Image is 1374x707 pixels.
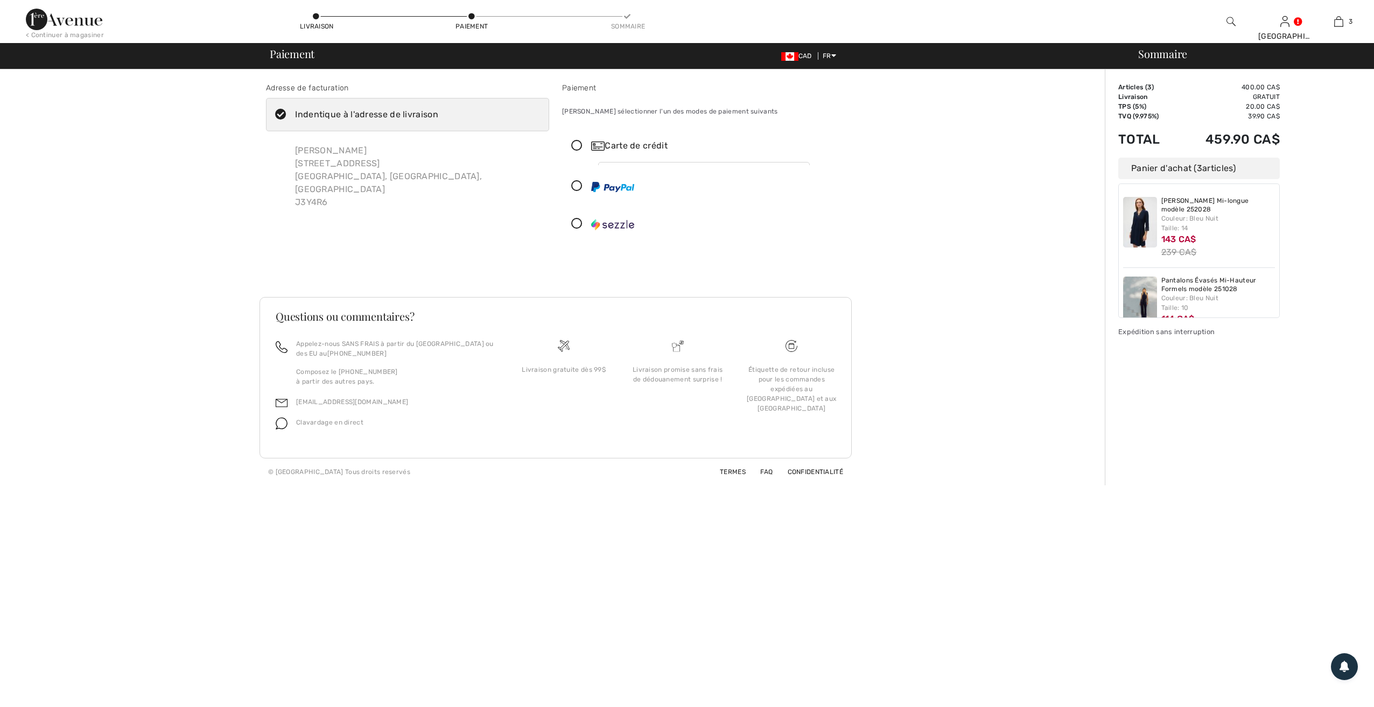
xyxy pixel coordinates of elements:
[1176,111,1280,121] td: 39.90 CA$
[1161,234,1196,244] span: 143 CA$
[1118,327,1280,337] div: Expédition sans interruption
[1118,121,1176,158] td: Total
[1176,121,1280,158] td: 459.90 CA$
[1161,214,1275,233] div: Couleur: Bleu Nuit Taille: 14
[276,341,288,353] img: call
[1176,92,1280,102] td: Gratuit
[1161,277,1275,293] a: Pantalons Évasés Mi-Hauteur Formels modèle 251028
[266,82,549,94] div: Adresse de facturation
[591,139,838,152] div: Carte de crédit
[1176,82,1280,92] td: 400.00 CA$
[591,182,634,192] img: PayPal
[786,340,797,352] img: Livraison gratuite dès 99$
[1312,15,1365,28] a: 3
[286,136,549,217] div: [PERSON_NAME] [STREET_ADDRESS] [GEOGRAPHIC_DATA], [GEOGRAPHIC_DATA], [GEOGRAPHIC_DATA] J3Y4R6
[1349,17,1352,26] span: 3
[1123,277,1157,327] img: Pantalons Évasés Mi-Hauteur Formels modèle 251028
[781,52,798,61] img: Canadian Dollar
[591,142,605,151] img: Carte de crédit
[1334,15,1343,28] img: Mon panier
[743,365,840,413] div: Étiquette de retour incluse pour les commandes expédiées au [GEOGRAPHIC_DATA] et aux [GEOGRAPHIC_...
[327,350,387,357] a: [PHONE_NUMBER]
[1161,197,1275,214] a: [PERSON_NAME] Mi-longue modèle 252028
[1118,102,1176,111] td: TPS (5%)
[296,419,363,426] span: Clavardage en direct
[823,52,836,60] span: FR
[781,52,816,60] span: CAD
[276,311,836,322] h3: Questions ou commentaires?
[775,468,844,476] a: Confidentialité
[455,22,488,31] div: Paiement
[276,418,288,429] img: chat
[1176,102,1280,111] td: 20.00 CA$
[300,22,332,31] div: Livraison
[296,367,494,386] p: Composez le [PHONE_NUMBER] à partir des autres pays.
[591,219,634,230] img: Sezzle
[1161,293,1275,313] div: Couleur: Bleu Nuit Taille: 10
[1280,15,1289,28] img: Mes infos
[562,98,845,125] div: [PERSON_NAME] sélectionner l'un des modes de paiement suivants
[1280,16,1289,26] a: Se connecter
[1161,247,1197,257] s: 239 CA$
[276,397,288,409] img: email
[562,82,845,94] div: Paiement
[1118,158,1280,179] div: Panier d'achat ( articles)
[1197,163,1202,173] span: 3
[26,9,102,30] img: 1ère Avenue
[296,339,494,358] p: Appelez-nous SANS FRAIS à partir du [GEOGRAPHIC_DATA] ou des EU au
[515,365,612,374] div: Livraison gratuite dès 99$
[26,30,104,40] div: < Continuer à magasiner
[629,365,726,384] div: Livraison promise sans frais de dédouanement surprise !
[1125,48,1368,59] div: Sommaire
[1258,31,1311,42] div: [GEOGRAPHIC_DATA]
[1118,111,1176,121] td: TVQ (9.975%)
[270,48,314,59] span: Paiement
[558,340,570,352] img: Livraison gratuite dès 99$
[296,398,408,406] a: [EMAIL_ADDRESS][DOMAIN_NAME]
[1118,82,1176,92] td: Articles ( )
[1118,92,1176,102] td: Livraison
[611,22,643,31] div: Sommaire
[1147,83,1152,91] span: 3
[1123,197,1157,248] img: Robe Droite Mi-longue modèle 252028
[268,467,410,477] div: © [GEOGRAPHIC_DATA] Tous droits reservés
[1226,15,1236,28] img: recherche
[672,340,684,352] img: Livraison promise sans frais de dédouanement surprise&nbsp;!
[707,468,746,476] a: Termes
[295,108,438,121] div: Indentique à l'adresse de livraison
[747,468,773,476] a: FAQ
[1161,314,1195,324] span: 114 CA$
